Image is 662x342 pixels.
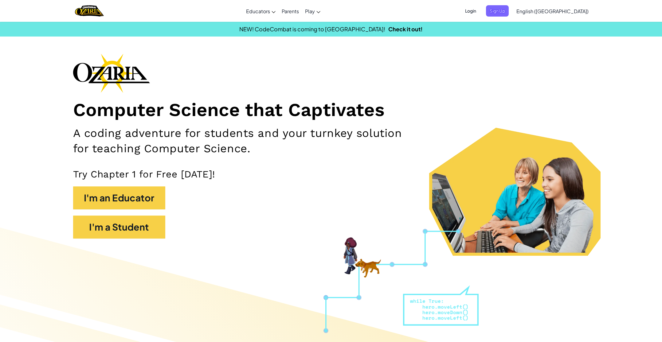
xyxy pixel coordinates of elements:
[75,5,104,17] img: Home
[388,25,423,33] a: Check it out!
[302,3,323,19] a: Play
[461,5,480,17] button: Login
[75,5,104,17] a: Ozaria by CodeCombat logo
[73,99,589,121] h1: Computer Science that Captivates
[246,8,270,14] span: Educators
[305,8,315,14] span: Play
[486,5,509,17] button: Sign Up
[243,3,279,19] a: Educators
[73,186,165,209] button: I'm an Educator
[73,168,589,180] p: Try Chapter 1 for Free [DATE]!
[73,126,419,156] h2: A coding adventure for students and your turnkey solution for teaching Computer Science.
[239,25,385,33] span: NEW! CodeCombat is coming to [GEOGRAPHIC_DATA]!
[279,3,302,19] a: Parents
[73,216,165,239] button: I'm a Student
[513,3,592,19] a: English ([GEOGRAPHIC_DATA])
[516,8,589,14] span: English ([GEOGRAPHIC_DATA])
[73,53,150,93] img: Ozaria branding logo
